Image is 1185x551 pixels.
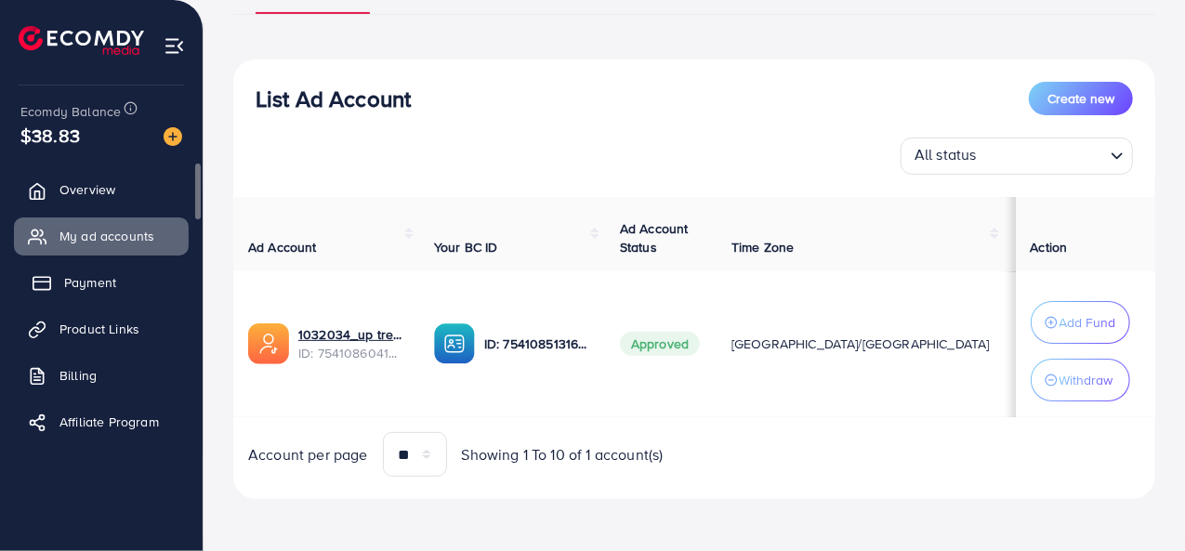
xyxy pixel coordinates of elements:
[14,357,189,394] a: Billing
[620,332,700,356] span: Approved
[298,344,404,362] span: ID: 7541086041386778640
[731,238,794,256] span: Time Zone
[434,238,498,256] span: Your BC ID
[14,310,189,348] a: Product Links
[1060,311,1116,334] p: Add Fund
[298,325,404,363] div: <span class='underline'>1032034_up trend332_1755795935720</span></br>7541086041386778640
[59,413,159,431] span: Affiliate Program
[59,366,97,385] span: Billing
[1029,82,1133,115] button: Create new
[59,180,115,199] span: Overview
[19,26,144,55] img: logo
[248,323,289,364] img: ic-ads-acc.e4c84228.svg
[1106,467,1171,537] iframe: Chat
[248,238,317,256] span: Ad Account
[59,320,139,338] span: Product Links
[164,35,185,57] img: menu
[256,85,411,112] h3: List Ad Account
[164,127,182,146] img: image
[982,141,1103,170] input: Search for option
[1031,359,1130,401] button: Withdraw
[911,140,981,170] span: All status
[1047,89,1114,108] span: Create new
[59,227,154,245] span: My ad accounts
[248,444,368,466] span: Account per page
[64,273,116,292] span: Payment
[298,325,404,344] a: 1032034_up trend332_1755795935720
[20,122,80,149] span: $38.83
[14,403,189,440] a: Affiliate Program
[14,217,189,255] a: My ad accounts
[14,171,189,208] a: Overview
[14,264,189,301] a: Payment
[434,323,475,364] img: ic-ba-acc.ded83a64.svg
[731,335,990,353] span: [GEOGRAPHIC_DATA]/[GEOGRAPHIC_DATA]
[1031,301,1130,344] button: Add Fund
[1031,238,1068,256] span: Action
[901,138,1133,175] div: Search for option
[484,333,590,355] p: ID: 7541085131667210247
[20,102,121,121] span: Ecomdy Balance
[462,444,664,466] span: Showing 1 To 10 of 1 account(s)
[620,219,689,256] span: Ad Account Status
[1060,369,1113,391] p: Withdraw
